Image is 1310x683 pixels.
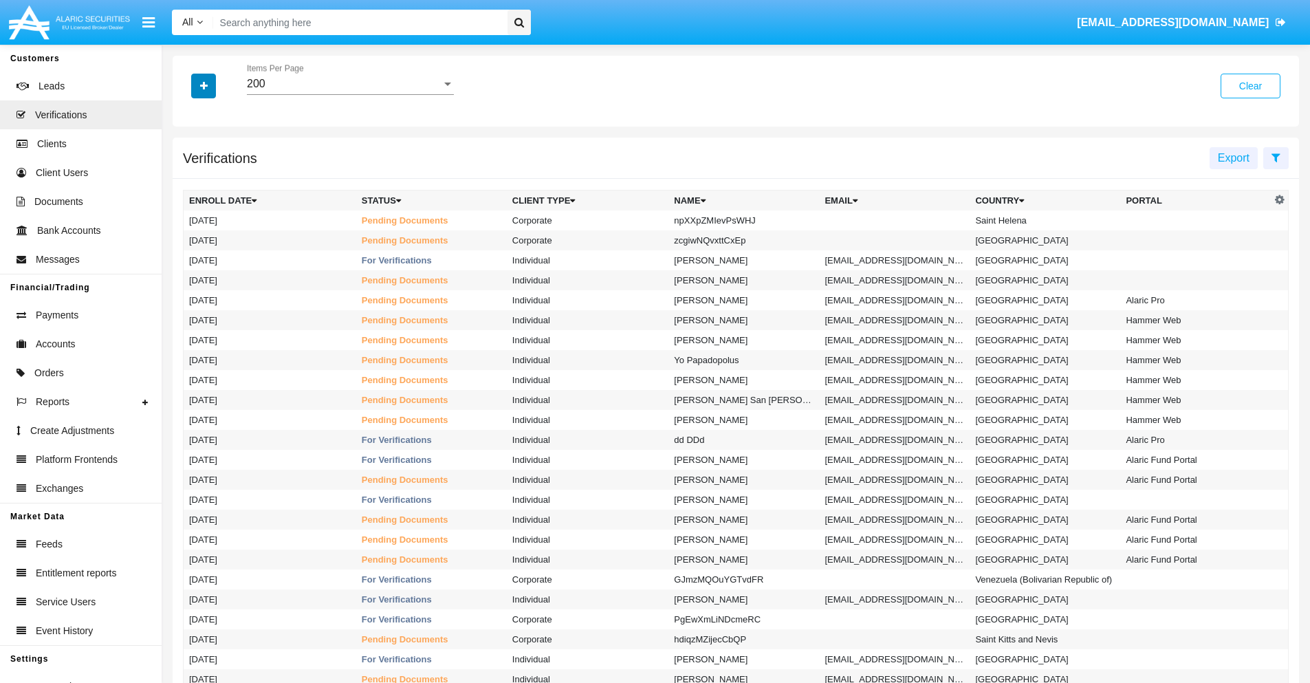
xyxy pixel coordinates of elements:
td: [DATE] [184,589,356,609]
td: Pending Documents [356,290,507,310]
td: Pending Documents [356,629,507,649]
td: [PERSON_NAME] [668,649,819,669]
td: [DATE] [184,310,356,330]
td: Alaric Fund Portal [1120,530,1271,550]
span: [EMAIL_ADDRESS][DOMAIN_NAME] [1077,17,1269,28]
td: [DATE] [184,250,356,270]
td: Hammer Web [1120,370,1271,390]
th: Name [668,191,819,211]
td: Individual [507,410,668,430]
td: [DATE] [184,490,356,510]
td: Venezuela (Bolivarian Republic of) [970,570,1120,589]
td: [DATE] [184,410,356,430]
td: [PERSON_NAME] [668,290,819,310]
span: Export [1218,152,1249,164]
span: Verifications [35,108,87,122]
td: Pending Documents [356,270,507,290]
td: [GEOGRAPHIC_DATA] [970,290,1120,310]
td: [DATE] [184,510,356,530]
span: All [182,17,193,28]
td: [GEOGRAPHIC_DATA] [970,310,1120,330]
td: [DATE] [184,629,356,649]
td: Individual [507,290,668,310]
td: Hammer Web [1120,410,1271,430]
td: [EMAIL_ADDRESS][DOMAIN_NAME] [819,510,970,530]
td: [EMAIL_ADDRESS][DOMAIN_NAME] [819,370,970,390]
td: Individual [507,430,668,450]
td: hdiqzMZijecCbQP [668,629,819,649]
td: [DATE] [184,230,356,250]
td: Individual [507,649,668,669]
td: Corporate [507,609,668,629]
td: Yo Papadopolus [668,350,819,370]
span: Platform Frontends [36,453,118,467]
td: Alaric Fund Portal [1120,550,1271,570]
td: [DATE] [184,609,356,629]
td: Pending Documents [356,230,507,250]
td: [DATE] [184,370,356,390]
td: [GEOGRAPHIC_DATA] [970,250,1120,270]
td: For Verifications [356,609,507,629]
td: [PERSON_NAME] [668,510,819,530]
td: [PERSON_NAME] San [PERSON_NAME] [668,390,819,410]
td: Individual [507,370,668,390]
span: Event History [36,624,93,638]
td: Pending Documents [356,390,507,410]
td: [EMAIL_ADDRESS][DOMAIN_NAME] [819,410,970,430]
td: Individual [507,589,668,609]
td: Alaric Fund Portal [1120,470,1271,490]
td: Hammer Web [1120,330,1271,350]
span: Feeds [36,537,63,552]
td: Individual [507,450,668,470]
td: [GEOGRAPHIC_DATA] [970,649,1120,669]
td: [DATE] [184,270,356,290]
td: [EMAIL_ADDRESS][DOMAIN_NAME] [819,490,970,510]
td: [PERSON_NAME] [668,550,819,570]
td: [DATE] [184,210,356,230]
td: [DATE] [184,570,356,589]
img: Logo image [7,2,132,43]
td: Hammer Web [1120,350,1271,370]
button: Clear [1221,74,1280,98]
th: Email [819,191,970,211]
td: [GEOGRAPHIC_DATA] [970,490,1120,510]
td: Individual [507,510,668,530]
td: For Verifications [356,450,507,470]
td: For Verifications [356,589,507,609]
span: Messages [36,252,80,267]
td: Pending Documents [356,530,507,550]
td: [PERSON_NAME] [668,330,819,350]
td: [EMAIL_ADDRESS][DOMAIN_NAME] [819,550,970,570]
td: [PERSON_NAME] [668,270,819,290]
td: dd DDd [668,430,819,450]
td: For Verifications [356,649,507,669]
td: Pending Documents [356,310,507,330]
td: [GEOGRAPHIC_DATA] [970,530,1120,550]
th: Country [970,191,1120,211]
td: [EMAIL_ADDRESS][DOMAIN_NAME] [819,450,970,470]
td: Individual [507,270,668,290]
th: Portal [1120,191,1271,211]
button: Export [1210,147,1258,169]
td: [EMAIL_ADDRESS][DOMAIN_NAME] [819,310,970,330]
a: [EMAIL_ADDRESS][DOMAIN_NAME] [1071,3,1293,42]
td: [GEOGRAPHIC_DATA] [970,550,1120,570]
td: [DATE] [184,550,356,570]
td: Pending Documents [356,350,507,370]
td: For Verifications [356,250,507,270]
td: [DATE] [184,649,356,669]
td: Individual [507,350,668,370]
td: [DATE] [184,530,356,550]
td: [DATE] [184,350,356,370]
td: Corporate [507,629,668,649]
td: [GEOGRAPHIC_DATA] [970,430,1120,450]
span: Accounts [36,337,76,351]
td: [EMAIL_ADDRESS][DOMAIN_NAME] [819,530,970,550]
span: Documents [34,195,83,209]
a: All [172,15,213,30]
td: Individual [507,530,668,550]
td: [EMAIL_ADDRESS][DOMAIN_NAME] [819,649,970,669]
td: Alaric Fund Portal [1120,450,1271,470]
td: [GEOGRAPHIC_DATA] [970,390,1120,410]
td: [PERSON_NAME] [668,470,819,490]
